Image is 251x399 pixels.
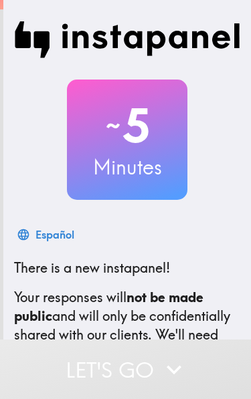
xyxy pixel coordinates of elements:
button: Español [14,221,80,248]
span: There is a new instapanel! [14,259,170,276]
h2: 5 [67,98,187,153]
div: Español [35,225,74,244]
span: ~ [104,106,122,146]
img: Instapanel [14,21,240,58]
h3: Minutes [67,153,187,181]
